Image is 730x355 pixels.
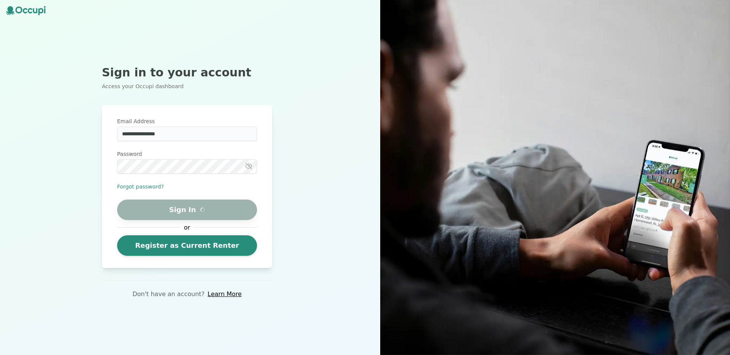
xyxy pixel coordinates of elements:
label: Email Address [117,117,257,125]
span: or [180,223,194,232]
label: Password [117,150,257,158]
a: Register as Current Renter [117,235,257,256]
p: Access your Occupi dashboard [102,82,272,90]
button: Forgot password? [117,183,164,190]
a: Learn More [208,290,241,299]
h2: Sign in to your account [102,66,272,79]
p: Don't have an account? [132,290,205,299]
